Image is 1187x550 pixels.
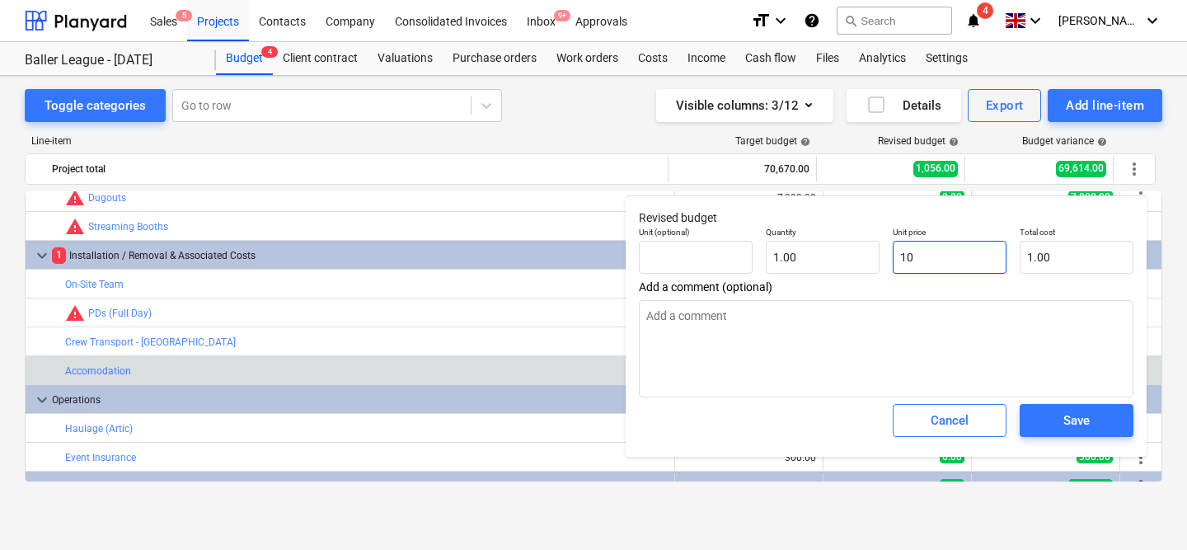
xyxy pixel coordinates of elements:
[368,42,443,75] a: Valuations
[1056,161,1106,176] span: 69,614.00
[977,2,993,19] span: 4
[65,217,85,237] span: Committed costs exceed revised budget
[554,10,570,21] span: 9+
[678,42,735,75] a: Income
[1058,14,1141,27] span: [PERSON_NAME]
[766,227,880,241] p: Quantity
[893,404,1006,437] button: Cancel
[965,11,982,31] i: notifications
[261,46,278,58] span: 4
[878,135,959,147] div: Revised budget
[52,242,668,269] div: Installation / Removal & Associated Costs
[25,135,669,147] div: Line-item
[804,11,820,31] i: Knowledge base
[940,190,964,204] span: 0.00
[216,42,273,75] div: Budget
[65,188,85,208] span: Committed costs exceed revised budget
[1094,137,1107,147] span: help
[1077,450,1113,463] span: 300.00
[628,42,678,75] a: Costs
[940,450,964,463] span: 0.00
[25,52,196,69] div: Baller League - [DATE]
[1025,11,1045,31] i: keyboard_arrow_down
[88,192,126,204] a: Dugouts
[940,479,964,492] span: 0.00
[88,221,168,233] a: Streaming Booths
[676,95,814,116] div: Visible columns : 3/12
[771,11,791,31] i: keyboard_arrow_down
[785,452,816,463] div: 300.00
[945,137,959,147] span: help
[751,11,771,31] i: format_size
[32,246,52,266] span: keyboard_arrow_down
[777,192,816,204] div: 7,000.00
[65,303,85,323] span: Committed costs exceed revised budget
[443,42,547,75] a: Purchase orders
[797,137,810,147] span: help
[656,89,833,122] button: Visible columns:3/12
[849,42,916,75] a: Analytics
[1142,11,1162,31] i: keyboard_arrow_down
[931,410,969,431] div: Cancel
[1068,190,1113,204] span: 7,000.00
[735,42,806,75] a: Cash flow
[1105,471,1187,550] iframe: Chat Widget
[65,279,124,290] a: On-Site Team
[913,161,958,176] span: 1,056.00
[639,209,1133,227] p: Revised budget
[837,7,952,35] button: Search
[1020,404,1133,437] button: Save
[65,423,133,435] a: Haulage (Artic)
[682,481,816,492] div: 1,000.00
[32,477,52,496] span: keyboard_arrow_down
[32,390,52,410] span: keyboard_arrow_down
[216,42,273,75] a: Budget4
[675,156,809,182] div: 70,670.00
[639,280,1133,294] span: Add a comment (optional)
[1063,410,1090,431] div: Save
[65,365,131,377] a: Accomodation
[1020,227,1133,241] p: Total cost
[52,247,66,263] span: 1
[65,452,136,463] a: Event Insurance
[916,42,978,75] a: Settings
[25,89,166,122] button: Toggle categories
[735,135,810,147] div: Target budget
[1048,89,1162,122] button: Add line-item
[806,42,849,75] a: Files
[1131,448,1151,468] span: More actions
[893,227,1006,241] p: Unit price
[273,42,368,75] a: Client contract
[986,95,1024,116] div: Export
[1068,479,1113,492] span: 1,000.00
[1022,135,1107,147] div: Budget variance
[1124,159,1144,179] span: More actions
[639,227,753,241] p: Unit (optional)
[52,473,668,500] div: Design
[52,156,661,182] div: Project total
[45,95,146,116] div: Toggle categories
[547,42,628,75] a: Work orders
[968,89,1042,122] button: Export
[176,10,192,21] span: 5
[65,336,236,348] a: Crew Transport - [GEOGRAPHIC_DATA]
[844,14,857,27] span: search
[88,308,152,319] a: PDs (Full Day)
[1066,95,1144,116] div: Add line-item
[847,89,961,122] button: Details
[866,95,941,116] div: Details
[52,387,668,413] div: Operations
